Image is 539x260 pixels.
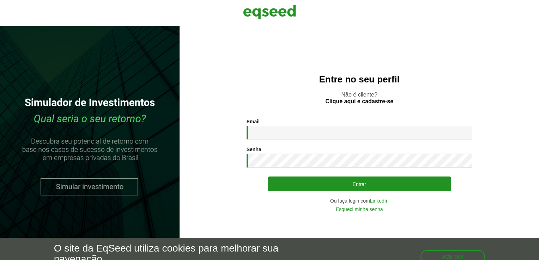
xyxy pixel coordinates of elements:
label: Senha [247,147,261,152]
div: Ou faça login com [247,198,472,203]
img: EqSeed Logo [243,4,296,21]
button: Entrar [268,177,451,191]
a: LinkedIn [370,198,389,203]
p: Não é cliente? [194,91,525,105]
a: Clique aqui e cadastre-se [325,99,393,104]
label: Email [247,119,260,124]
a: Esqueci minha senha [336,207,383,212]
h2: Entre no seu perfil [194,74,525,85]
